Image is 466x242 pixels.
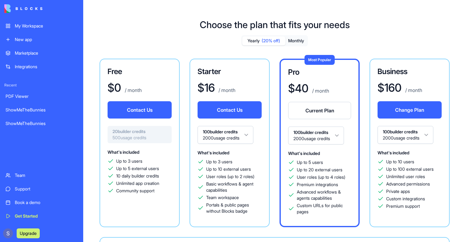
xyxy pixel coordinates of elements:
[17,228,40,238] button: Upgrade
[17,230,40,236] a: Upgrade
[6,120,78,127] div: ShowMeTheBunnies
[112,135,167,141] span: 500 usage credits
[2,20,81,32] a: My Workspace
[2,33,81,46] a: New app
[198,81,215,94] h1: $ 16
[404,86,422,94] p: / month
[2,169,81,181] a: Team
[2,117,81,130] a: ShowMeTheBunnies
[386,181,430,187] span: Advanced permissions
[206,173,254,180] span: User roles (up to 2 roles)
[206,166,251,172] span: Up to 10 external users
[378,150,409,155] span: What's included
[2,90,81,102] a: PDF Viewer
[217,86,235,94] p: / month
[116,180,159,186] span: Unlimited app creation
[2,60,81,73] a: Integrations
[124,86,142,94] p: / month
[198,101,262,119] button: Contact Us
[15,213,78,219] div: Get Started
[206,159,232,165] span: Up to 3 users
[206,181,262,193] span: Basic workflows & agent capabilities
[116,173,159,179] span: 10 daily builder credits
[285,36,307,45] button: Monthly
[108,67,172,77] h3: Free
[378,67,442,77] h3: Business
[15,64,78,70] div: Integrations
[262,38,280,44] span: (20% off)
[386,173,425,180] span: Unlimited user roles
[297,174,345,180] span: User roles (up to 4 roles)
[2,196,81,209] a: Book a demo
[200,19,350,30] h1: Choose the plan that fits your needs
[108,149,139,155] span: What's included
[297,189,351,201] span: Advanced workflows & agents capabilities
[308,57,331,62] span: Most Popular
[198,150,229,155] span: What's included
[112,128,167,135] span: 20 builder credits
[288,82,309,94] h1: $ 40
[108,81,121,94] h1: $ 0
[386,203,420,209] span: Premium support
[386,166,434,172] span: Up to 100 external users
[108,101,172,119] button: Contact Us
[206,194,239,201] span: Team workspace
[3,228,13,238] img: ACg8ocJg4p_dPqjhSL03u1SIVTGQdpy5AIiJU7nt3TQW-L-gyDNKzg=s96-c
[2,47,81,59] a: Marketplace
[386,188,410,194] span: Private apps
[2,83,81,88] span: Recent
[116,165,159,172] span: Up to 5 external users
[297,167,342,173] span: Up to 20 external users
[288,151,320,156] span: What's included
[378,101,442,119] button: Change Plan
[6,93,78,99] div: PDF Viewer
[206,202,262,214] span: Portals & public pages without Blocks badge
[2,183,81,195] a: Support
[288,102,351,119] button: Current Plan
[386,159,414,165] span: Up to 10 users
[2,104,81,116] a: ShowMeTheBunnies
[15,172,78,178] div: Team
[386,196,425,202] span: Custom integrations
[15,36,78,43] div: New app
[15,50,78,56] div: Marketplace
[116,188,154,194] span: Community support
[15,199,78,206] div: Book a demo
[15,186,78,192] div: Support
[6,107,78,113] div: ShowMeTheBunnies
[2,210,81,222] a: Get Started
[4,4,43,13] img: logo
[311,87,329,94] p: / month
[297,159,323,165] span: Up to 5 users
[198,67,262,77] h3: Starter
[297,181,338,188] span: Premium integrations
[15,23,78,29] div: My Workspace
[297,202,351,215] span: Custom URLs for public pages
[288,67,351,77] h3: Pro
[242,36,285,45] button: Yearly
[116,158,142,164] span: Up to 3 users
[378,81,402,94] h1: $ 160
